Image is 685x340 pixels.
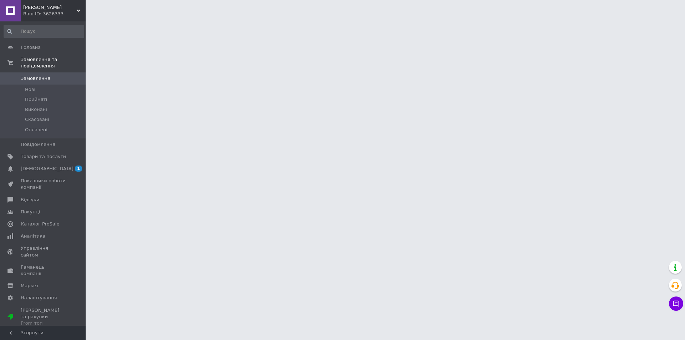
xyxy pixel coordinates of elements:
span: [DEMOGRAPHIC_DATA] [21,166,73,172]
span: Налаштування [21,295,57,301]
span: Маркет [21,283,39,289]
span: Відгуки [21,197,39,203]
span: Замовлення [21,75,50,82]
span: Прийняті [25,96,47,103]
div: Ваш ID: 3626333 [23,11,86,17]
span: Нові [25,86,35,93]
span: Показники роботи компанії [21,178,66,191]
span: Виконані [25,106,47,113]
span: Покупці [21,209,40,215]
span: Товари та послуги [21,153,66,160]
span: Скасовані [25,116,49,123]
span: Головна [21,44,41,51]
div: Prom топ [21,320,66,326]
span: Марлен [23,4,77,11]
span: Гаманець компанії [21,264,66,277]
span: Повідомлення [21,141,55,148]
span: Аналітика [21,233,45,239]
button: Чат з покупцем [669,296,683,311]
span: 1 [75,166,82,172]
span: [PERSON_NAME] та рахунки [21,307,66,327]
span: Замовлення та повідомлення [21,56,86,69]
span: Управління сайтом [21,245,66,258]
input: Пошук [4,25,84,38]
span: Оплачені [25,127,47,133]
span: Каталог ProSale [21,221,59,227]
